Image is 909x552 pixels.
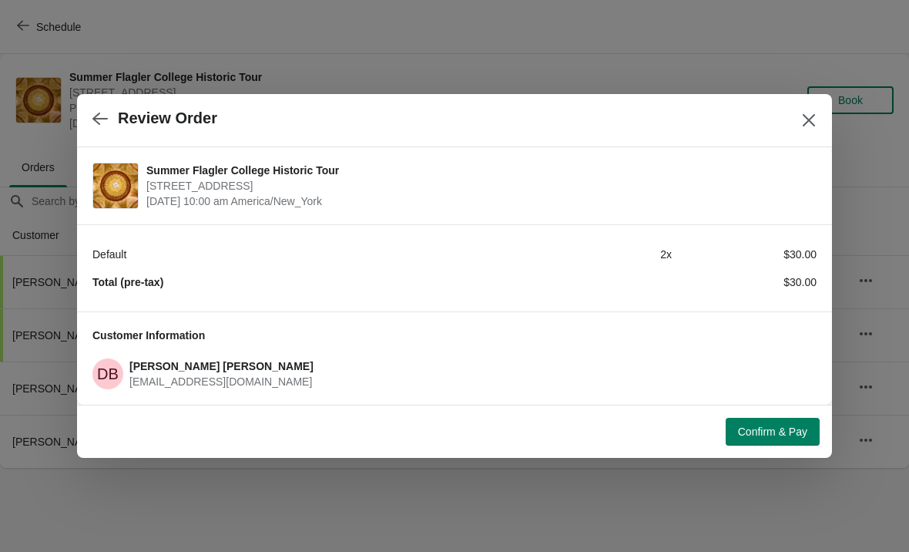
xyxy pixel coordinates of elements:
[92,329,205,342] span: Customer Information
[527,247,672,262] div: 2 x
[146,194,809,209] span: [DATE] 10:00 am America/New_York
[118,109,217,127] h2: Review Order
[97,365,119,382] text: DB
[146,178,809,194] span: [STREET_ADDRESS]
[93,163,138,208] img: Summer Flagler College Historic Tour | 74 King Street, St. Augustine, FL, USA | September 17 | 10...
[129,360,314,372] span: [PERSON_NAME] [PERSON_NAME]
[738,426,807,438] span: Confirm & Pay
[92,247,527,262] div: Default
[726,418,820,446] button: Confirm & Pay
[92,276,163,288] strong: Total (pre-tax)
[672,247,817,262] div: $30.00
[92,358,123,389] span: Donna
[795,106,823,134] button: Close
[672,274,817,290] div: $30.00
[146,163,809,178] span: Summer Flagler College Historic Tour
[129,375,312,388] span: [EMAIL_ADDRESS][DOMAIN_NAME]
